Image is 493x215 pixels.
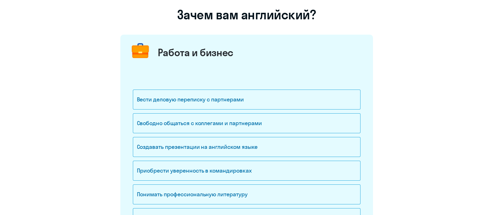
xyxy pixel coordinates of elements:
[133,113,360,133] div: Свободно общаться с коллегами и партнерами
[133,90,360,110] div: Вести деловую переписку с партнерами
[133,184,360,204] div: Понимать профессиональную литературу
[129,40,152,63] img: briefcase.png
[133,161,360,181] div: Приобрести уверенность в командировках
[133,137,360,157] div: Создавать презентации на английском языке
[158,46,234,59] div: Работа и бизнес
[120,7,373,22] h1: Зачем вам английский?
